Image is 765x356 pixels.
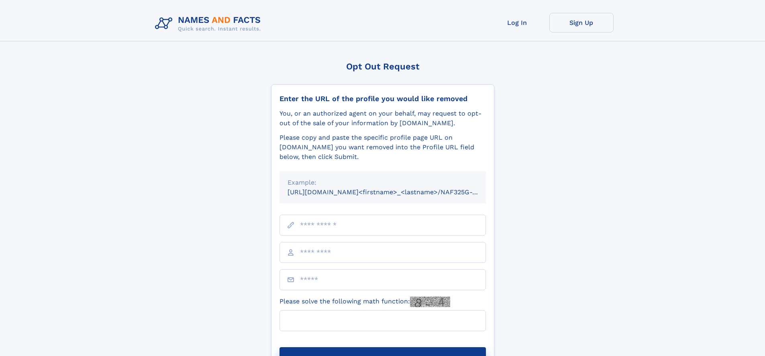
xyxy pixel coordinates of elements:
[549,13,614,33] a: Sign Up
[271,61,494,71] div: Opt Out Request
[279,297,450,307] label: Please solve the following math function:
[279,133,486,162] div: Please copy and paste the specific profile page URL on [DOMAIN_NAME] you want removed into the Pr...
[485,13,549,33] a: Log In
[279,94,486,103] div: Enter the URL of the profile you would like removed
[152,13,267,35] img: Logo Names and Facts
[288,178,478,187] div: Example:
[279,109,486,128] div: You, or an authorized agent on your behalf, may request to opt-out of the sale of your informatio...
[288,188,501,196] small: [URL][DOMAIN_NAME]<firstname>_<lastname>/NAF325G-xxxxxxxx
